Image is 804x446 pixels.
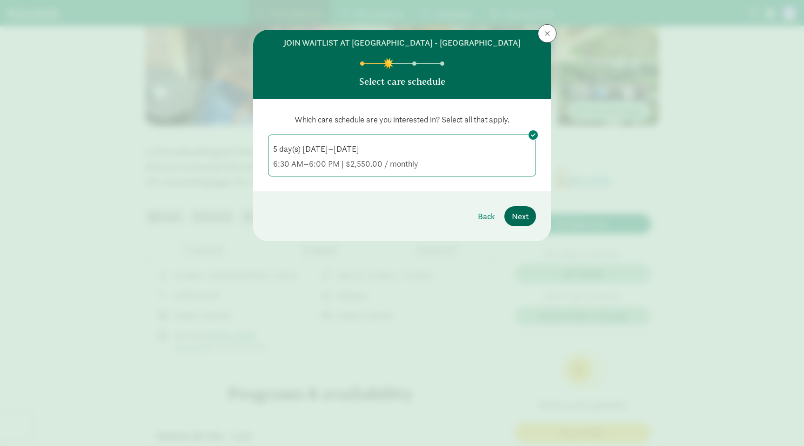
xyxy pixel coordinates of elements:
span: Next [512,210,529,223]
button: Back [470,206,502,226]
p: Select care schedule [359,75,445,88]
span: Back [478,210,495,223]
div: 6:30 AM–6:00 PM | $2,550.00 / monthly [273,158,531,169]
p: Which care schedule are you interested in? Select all that apply. [268,114,536,125]
div: 5 day(s) [DATE]–[DATE] [273,143,531,155]
h6: join waitlist at [GEOGRAPHIC_DATA] - [GEOGRAPHIC_DATA] [284,37,521,48]
button: Next [504,206,536,226]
